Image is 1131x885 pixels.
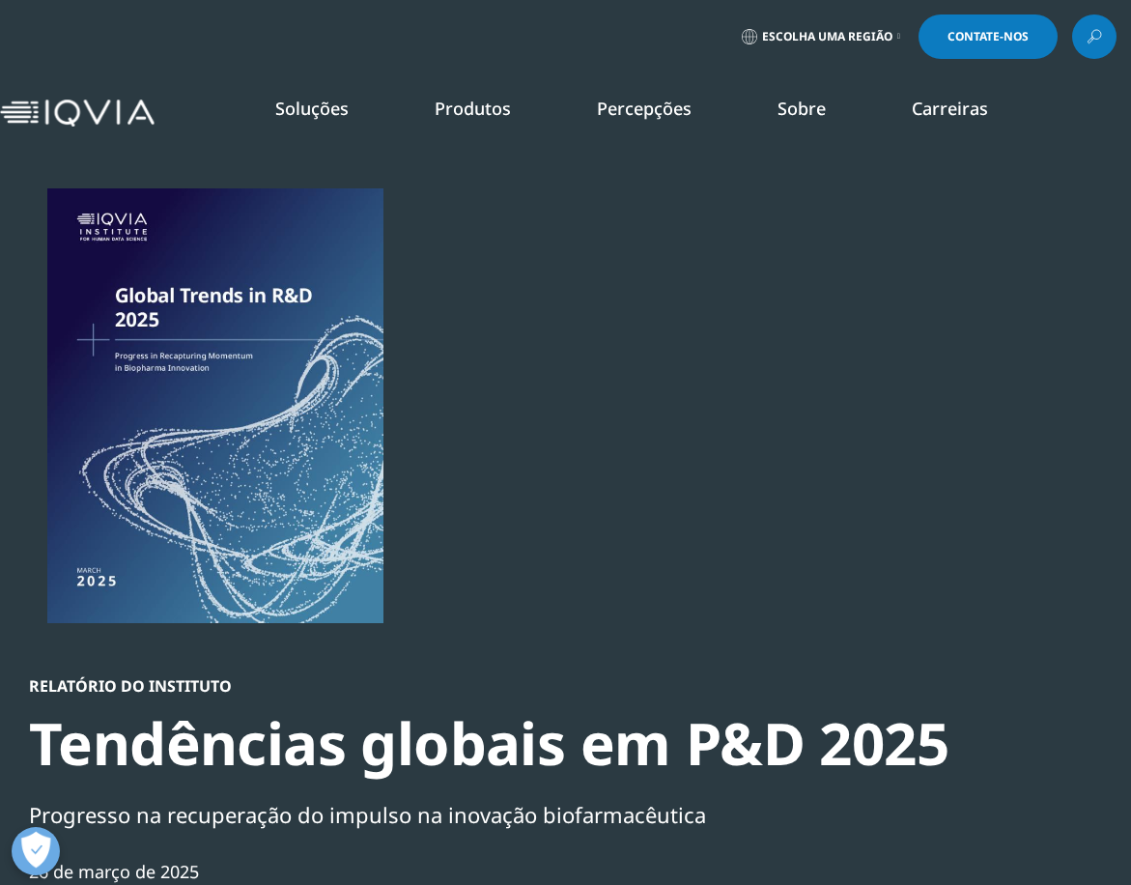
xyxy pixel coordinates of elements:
nav: Primário [162,68,1131,158]
a: Percepções [597,97,692,120]
a: Contate-nos [919,14,1058,59]
a: Carreiras [912,97,988,120]
font: Relatório do Instituto [29,675,232,697]
font: 26 de março de 2025 [29,860,199,883]
a: Sobre [778,97,826,120]
font: Tendências globais em P&D 2025 [29,703,948,783]
font: Progresso na recuperação do impulso na inovação biofarmacêutica [29,800,706,829]
font: Contate-nos [947,28,1029,44]
button: Abrir preferências [12,827,60,875]
font: Escolha uma região [762,28,892,44]
a: Soluções [275,97,349,120]
a: Produtos [435,97,511,120]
